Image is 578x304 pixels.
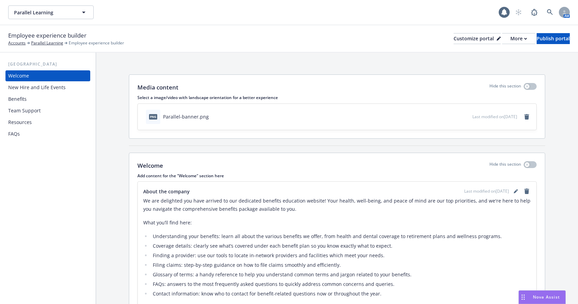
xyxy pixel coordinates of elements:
[31,40,63,46] a: Parallel Learning
[5,105,90,116] a: Team Support
[453,113,458,120] button: download file
[8,105,41,116] div: Team Support
[151,251,531,260] li: Finding a provider: use our tools to locate in-network providers and facilities which meet your n...
[143,188,190,195] span: About the company
[512,5,525,19] a: Start snowing
[151,280,531,288] li: FAQs: answers to the most frequently asked questions to quickly address common concerns and queries.
[8,40,26,46] a: Accounts
[5,128,90,139] a: FAQs
[8,82,66,93] div: New Hire and Life Events
[151,271,531,279] li: Glossary of terms: a handy reference to help you understand common terms and jargon related to yo...
[463,113,470,120] button: preview file
[137,95,537,100] p: Select a image/video with landscape orientation for a better experience
[527,5,541,19] a: Report a Bug
[5,61,90,68] div: [GEOGRAPHIC_DATA]
[533,294,560,300] span: Nova Assist
[151,242,531,250] li: Coverage details: clearly see what’s covered under each benefit plan so you know exactly what to ...
[8,94,27,105] div: Benefits
[489,161,521,170] p: Hide this section
[519,291,527,304] div: Drag to move
[69,40,124,46] span: Employee experience builder
[8,117,32,128] div: Resources
[454,33,501,44] button: Customize portal
[537,33,570,44] button: Publish portal
[543,5,557,19] a: Search
[523,113,531,121] a: remove
[512,187,520,195] a: editPencil
[137,83,178,92] p: Media content
[137,173,537,179] p: Add content for the "Welcome" section here
[523,187,531,195] a: remove
[502,33,535,44] button: More
[5,117,90,128] a: Resources
[137,161,163,170] p: Welcome
[143,219,531,227] p: What you’ll find here:
[8,5,94,19] button: Parallel Learning
[464,188,509,194] span: Last modified on [DATE]
[151,261,531,269] li: Filing claims: step-by-step guidance on how to file claims smoothly and efficiently.
[151,232,531,240] li: Understanding your benefits: learn all about the various benefits we offer, from health and denta...
[5,70,90,81] a: Welcome
[14,9,73,16] span: Parallel Learning
[5,94,90,105] a: Benefits
[151,290,531,298] li: Contact information: know who to contact for benefit-related questions now or throughout the year.
[163,113,209,120] div: Parallel-banner.png
[8,70,29,81] div: Welcome
[5,82,90,93] a: New Hire and Life Events
[149,114,157,119] span: png
[510,33,527,44] div: More
[489,83,521,92] p: Hide this section
[8,128,20,139] div: FAQs
[8,31,86,40] span: Employee experience builder
[472,114,517,120] span: Last modified on [DATE]
[143,197,531,213] p: We are delighted you have arrived to our dedicated benefits education website! Your health, well-...
[519,290,566,304] button: Nova Assist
